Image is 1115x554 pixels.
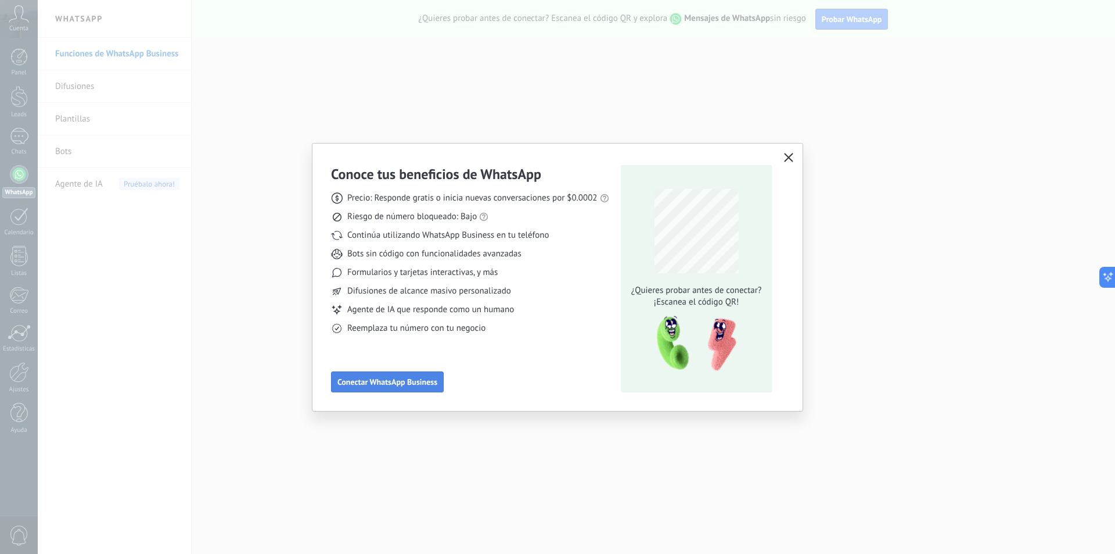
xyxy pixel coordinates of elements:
span: Difusiones de alcance masivo personalizado [347,285,511,297]
h3: Conoce tus beneficios de WhatsApp [331,165,541,183]
span: ¿Quieres probar antes de conectar? [628,285,765,296]
span: Continúa utilizando WhatsApp Business en tu teléfono [347,230,549,241]
button: Conectar WhatsApp Business [331,371,444,392]
span: Precio: Responde gratis o inicia nuevas conversaciones por $0.0002 [347,192,598,204]
span: Riesgo de número bloqueado: Bajo [347,211,477,223]
span: Conectar WhatsApp Business [337,378,437,386]
span: Formularios y tarjetas interactivas, y más [347,267,498,278]
span: Bots sin código con funcionalidades avanzadas [347,248,521,260]
img: qr-pic-1x.png [647,313,739,375]
span: ¡Escanea el código QR! [628,296,765,308]
span: Agente de IA que responde como un humano [347,304,514,316]
span: Reemplaza tu número con tu negocio [347,323,485,334]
